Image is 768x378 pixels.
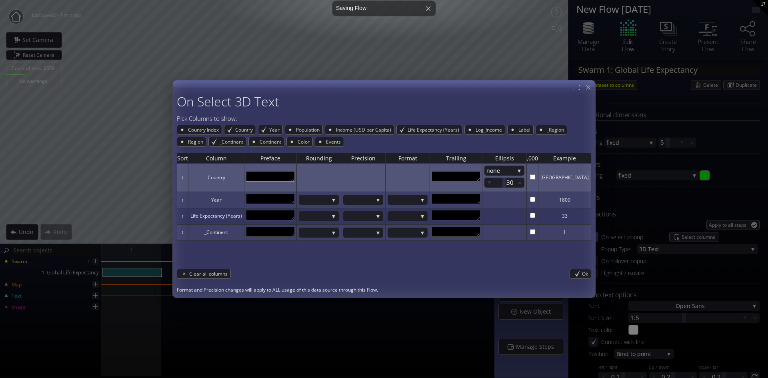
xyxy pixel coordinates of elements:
td: _Continent [188,225,244,241]
td: 33 [538,208,591,225]
span: Country Index [187,125,222,134]
span: Population [295,125,322,134]
th: Example [538,153,591,164]
span: none [486,166,514,176]
th: Rounding [296,153,341,164]
th: Sort [177,153,188,164]
th: ,000 [526,153,538,164]
div: Format and Precision changes will apply to ALL usage of this data source through this Flow. [177,287,591,294]
span: Ok [582,269,591,278]
td: [GEOGRAPHIC_DATA] [538,164,591,192]
td: ↕ [177,192,188,208]
span: Clear all columns [189,269,230,278]
div: Pick Columns to show: [177,114,591,123]
td: Year [188,192,244,208]
span: Continent [259,137,284,146]
td: ↕ [177,208,188,225]
span: Region [187,137,206,146]
td: Country [188,164,244,192]
th: Format [385,153,430,164]
th: Ellipsis [482,153,526,164]
th: Column [188,153,244,164]
td: Life Expectancy (Years) [188,208,244,225]
span: Color [297,137,312,146]
th: Preface [244,153,296,164]
td: 1 [538,225,591,241]
td: 1800 [538,192,591,208]
span: Year [268,125,282,134]
th: Precision [341,153,385,164]
h2: On Select 3D Text [177,94,591,108]
span: _Region [546,125,567,134]
td: ↕ [177,225,188,241]
span: Label [518,125,533,134]
span: Country [234,125,256,134]
span: Life Expectancy (Years) [407,125,462,134]
span: Income (USD per Capita) [335,125,394,134]
span: _Continent [219,137,246,146]
span: Events [325,137,344,146]
td: ↕ [177,164,188,192]
span: Log_Income [475,125,505,134]
th: Trailing [430,153,482,164]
